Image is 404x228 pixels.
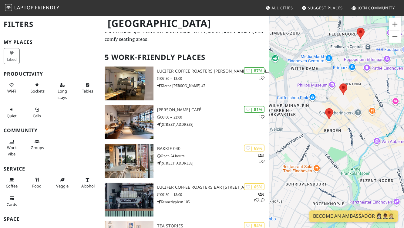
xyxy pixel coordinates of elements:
span: Join Community [358,5,395,11]
a: Suggest Places [299,2,345,13]
span: Food [32,183,42,189]
a: Join Community [349,2,397,13]
h2: Filters [4,15,97,34]
button: Wi-Fi [4,80,20,96]
span: Stable Wi-Fi [7,88,16,94]
span: All Cities [271,5,293,11]
a: LaptopFriendly LaptopFriendly [5,3,59,13]
span: Power sockets [31,88,45,94]
span: Laptop [14,4,34,11]
button: Sockets [29,80,45,96]
div: | 87% [244,67,264,74]
span: Group tables [31,145,44,150]
span: Work-friendly tables [82,88,93,94]
a: Lucifer Coffee Roasters BAR kleine berg 47 | 87% 1 Lucifer Coffee Roasters [PERSON_NAME] [PERSON_... [101,67,269,100]
img: LaptopFriendly [5,4,12,11]
button: Food [29,175,45,191]
p: 1 1 [258,153,264,164]
a: Become an Ambassador 🤵🏻‍♀️🤵🏾‍♂️🤵🏼‍♀️ [309,210,398,222]
span: Alcohol [81,183,95,189]
button: Zoom out [389,31,401,43]
button: Cards [4,193,20,209]
img: Douwe Egberts Café [105,105,153,139]
a: All Cities [263,2,295,13]
button: Long stays [54,80,70,102]
img: Lucifer Coffee Roasters BAR kleine berg 47 [105,67,153,100]
button: Quiet [4,105,20,121]
span: Suggest Places [308,5,343,11]
span: Credit cards [7,202,17,207]
button: Coffee [4,175,20,191]
button: Calls [29,105,45,121]
p: 08:00 – 22:00 [157,114,269,120]
button: Zoom in [389,18,401,30]
span: Long stays [58,88,67,100]
span: People working [7,145,17,156]
p: Kleine [PERSON_NAME] 47 [157,83,269,89]
p: 07:30 – 18:00 [157,192,269,197]
p: [STREET_ADDRESS] [157,122,269,127]
h3: Productivity [4,71,97,77]
p: 1 1 1 [254,191,264,203]
span: Friendly [35,4,59,11]
span: Coffee [6,183,18,189]
button: Groups [29,137,45,153]
p: Kennedyplein 103 [157,199,269,205]
img: Lucifer Coffee Roasters BAR kennedyplein 103 [105,183,153,217]
button: Tables [79,80,96,96]
div: | 65% [244,183,264,190]
p: [STREET_ADDRESS] [157,160,269,166]
a: Douwe Egberts Café | 81% 1 [PERSON_NAME] Café 08:00 – 22:00 [STREET_ADDRESS] [101,105,269,139]
h2: 5 Work-Friendly Places [105,48,266,67]
h3: Community [4,128,97,133]
h3: Space [4,216,97,222]
h3: Bakkie 040 [157,146,269,151]
p: 1 [259,114,264,120]
h1: [GEOGRAPHIC_DATA] [103,15,268,32]
h3: Lucifer Coffee Roasters BAR [STREET_ADDRESS] [157,185,269,190]
p: 1 [259,75,264,81]
div: | 69% [244,145,264,151]
h3: [PERSON_NAME] Café [157,107,269,112]
img: Bakkie 040 [105,144,153,178]
p: Open 24 hours [157,153,269,159]
h3: Service [4,166,97,172]
span: Video/audio calls [33,113,41,119]
div: | 81% [244,106,264,113]
h3: My Places [4,39,97,45]
button: Work vibe [4,137,20,159]
a: Bakkie 040 | 69% 11 Bakkie 040 Open 24 hours [STREET_ADDRESS] [101,144,269,178]
button: Veggie [54,175,70,191]
a: Lucifer Coffee Roasters BAR kennedyplein 103 | 65% 111 Lucifer Coffee Roasters BAR [STREET_ADDRES... [101,183,269,217]
span: Veggie [56,183,69,189]
h3: Lucifer Coffee Roasters [PERSON_NAME] [PERSON_NAME] 47 [157,69,269,74]
span: Quiet [7,113,17,119]
button: Alcohol [79,175,96,191]
p: 07:30 – 18:00 [157,76,269,81]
